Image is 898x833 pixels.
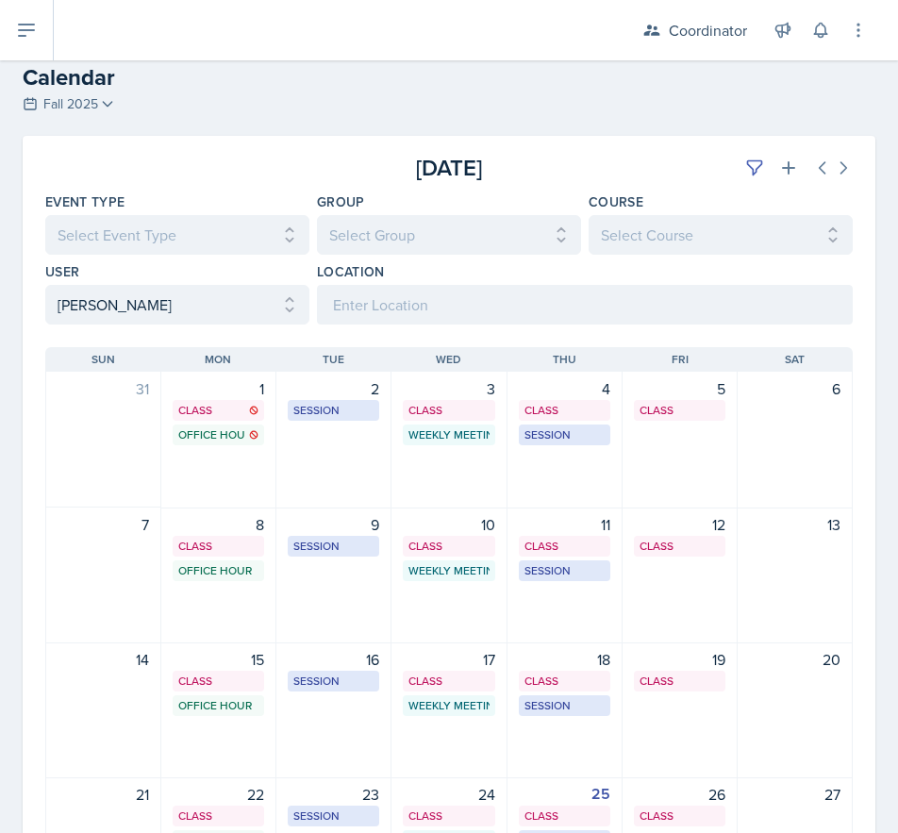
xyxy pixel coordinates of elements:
[178,538,258,555] div: Class
[323,351,344,368] span: Tue
[178,808,258,825] div: Class
[173,513,264,536] div: 8
[178,426,258,443] div: Office Hour
[293,808,374,825] div: Session
[288,783,379,806] div: 23
[205,351,231,368] span: Mon
[524,808,605,825] div: Class
[519,513,610,536] div: 11
[403,783,494,806] div: 24
[749,648,840,671] div: 20
[749,377,840,400] div: 6
[178,697,258,714] div: Office Hour
[173,648,264,671] div: 15
[553,351,576,368] span: Thu
[293,673,374,690] div: Session
[317,192,365,211] label: Group
[640,402,720,419] div: Class
[408,673,489,690] div: Class
[436,351,461,368] span: Wed
[634,513,725,536] div: 12
[403,513,494,536] div: 10
[524,673,605,690] div: Class
[58,783,149,806] div: 21
[58,513,149,536] div: 7
[634,377,725,400] div: 5
[43,94,98,114] span: Fall 2025
[173,783,264,806] div: 22
[672,351,689,368] span: Fri
[519,377,610,400] div: 4
[45,262,79,281] label: User
[58,377,149,400] div: 31
[293,538,374,555] div: Session
[524,562,605,579] div: Session
[23,60,875,94] h2: Calendar
[640,538,720,555] div: Class
[408,697,489,714] div: Weekly Meeting
[288,377,379,400] div: 2
[749,783,840,806] div: 27
[91,351,115,368] span: Sun
[178,562,258,579] div: Office Hour
[178,673,258,690] div: Class
[408,808,489,825] div: Class
[634,783,725,806] div: 26
[403,377,494,400] div: 3
[293,402,374,419] div: Session
[519,783,610,806] div: 25
[669,19,747,42] div: Coordinator
[45,192,125,211] label: Event Type
[519,648,610,671] div: 18
[288,648,379,671] div: 16
[589,192,643,211] label: Course
[408,402,489,419] div: Class
[640,673,720,690] div: Class
[58,648,149,671] div: 14
[749,513,840,536] div: 13
[408,426,489,443] div: Weekly Meeting
[785,351,805,368] span: Sat
[524,426,605,443] div: Session
[408,538,489,555] div: Class
[403,648,494,671] div: 17
[524,402,605,419] div: Class
[317,262,385,281] label: Location
[288,513,379,536] div: 9
[640,808,720,825] div: Class
[178,402,258,419] div: Class
[634,648,725,671] div: 19
[314,151,583,185] div: [DATE]
[524,697,605,714] div: Session
[173,377,264,400] div: 1
[524,538,605,555] div: Class
[317,285,853,325] input: Enter Location
[408,562,489,579] div: Weekly Meeting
